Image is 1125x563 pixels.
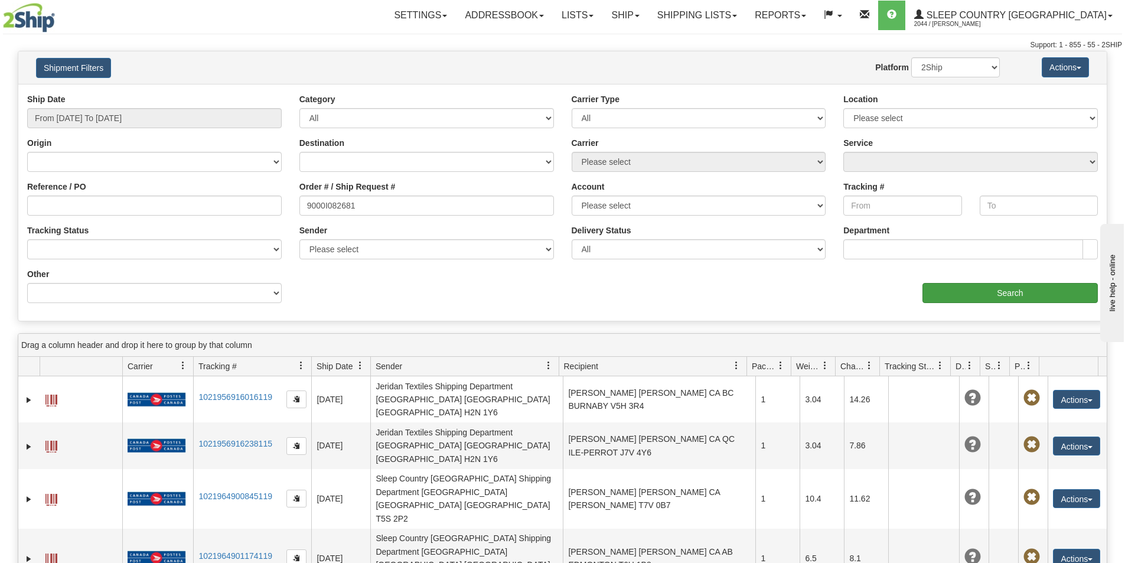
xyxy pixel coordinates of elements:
[23,441,35,453] a: Expand
[198,392,272,402] a: 1021956916016119
[752,360,777,372] span: Packages
[1019,356,1039,376] a: Pickup Status filter column settings
[914,18,1003,30] span: 2044 / [PERSON_NAME]
[956,360,966,372] span: Delivery Status
[726,356,746,376] a: Recipient filter column settings
[128,492,185,506] img: 20 - Canada Post
[796,360,821,372] span: Weight
[602,1,648,30] a: Ship
[1098,221,1124,341] iframe: chat widget
[572,137,599,149] label: Carrier
[3,40,1122,50] div: Support: 1 - 855 - 55 - 2SHIP
[905,1,1121,30] a: Sleep Country [GEOGRAPHIC_DATA] 2044 / [PERSON_NAME]
[311,469,370,529] td: [DATE]
[800,422,844,468] td: 3.04
[859,356,879,376] a: Charge filter column settings
[746,1,815,30] a: Reports
[1015,360,1025,372] span: Pickup Status
[648,1,746,30] a: Shipping lists
[128,360,153,372] span: Carrier
[45,489,57,507] a: Label
[572,224,631,236] label: Delivery Status
[563,376,755,422] td: [PERSON_NAME] [PERSON_NAME] CA BC BURNABY V5H 3R4
[36,58,111,78] button: Shipment Filters
[564,360,598,372] span: Recipient
[3,3,55,32] img: logo2044.jpg
[128,392,185,407] img: 20 - Canada Post
[755,376,800,422] td: 1
[980,196,1098,216] input: To
[23,394,35,406] a: Expand
[27,181,86,193] label: Reference / PO
[539,356,559,376] a: Sender filter column settings
[840,360,865,372] span: Charge
[27,224,89,236] label: Tracking Status
[771,356,791,376] a: Packages filter column settings
[299,137,344,149] label: Destination
[885,360,936,372] span: Tracking Status
[964,390,981,406] span: Unknown
[1053,390,1100,409] button: Actions
[128,438,185,453] img: 20 - Canada Post
[843,196,961,216] input: From
[45,389,57,408] a: Label
[27,137,51,149] label: Origin
[317,360,353,372] span: Ship Date
[843,137,873,149] label: Service
[843,93,878,105] label: Location
[572,181,605,193] label: Account
[572,93,619,105] label: Carrier Type
[299,181,396,193] label: Order # / Ship Request #
[23,493,35,505] a: Expand
[800,376,844,422] td: 3.04
[1042,57,1089,77] button: Actions
[370,422,563,468] td: Jeridan Textiles Shipping Department [GEOGRAPHIC_DATA] [GEOGRAPHIC_DATA] [GEOGRAPHIC_DATA] H2N 1Y6
[286,390,306,408] button: Copy to clipboard
[800,469,844,529] td: 10.4
[385,1,456,30] a: Settings
[1053,437,1100,455] button: Actions
[563,469,755,529] td: [PERSON_NAME] [PERSON_NAME] CA [PERSON_NAME] T7V 0B7
[553,1,602,30] a: Lists
[299,224,327,236] label: Sender
[922,283,1098,303] input: Search
[964,489,981,506] span: Unknown
[843,224,889,236] label: Department
[755,469,800,529] td: 1
[1053,489,1100,508] button: Actions
[1023,437,1040,453] span: Pickup Not Assigned
[18,334,1107,357] div: grid grouping header
[985,360,995,372] span: Shipment Issues
[45,435,57,454] a: Label
[989,356,1009,376] a: Shipment Issues filter column settings
[875,61,909,73] label: Platform
[924,10,1107,20] span: Sleep Country [GEOGRAPHIC_DATA]
[198,360,237,372] span: Tracking #
[930,356,950,376] a: Tracking Status filter column settings
[311,422,370,468] td: [DATE]
[198,439,272,448] a: 1021956916238115
[9,10,109,19] div: live help - online
[299,93,335,105] label: Category
[456,1,553,30] a: Addressbook
[844,376,888,422] td: 14.26
[291,356,311,376] a: Tracking # filter column settings
[198,551,272,561] a: 1021964901174119
[1023,489,1040,506] span: Pickup Not Assigned
[960,356,980,376] a: Delivery Status filter column settings
[844,422,888,468] td: 7.86
[376,360,402,372] span: Sender
[286,490,306,507] button: Copy to clipboard
[370,469,563,529] td: Sleep Country [GEOGRAPHIC_DATA] Shipping Department [GEOGRAPHIC_DATA] [GEOGRAPHIC_DATA] [GEOGRAPH...
[198,492,272,501] a: 1021964900845119
[815,356,835,376] a: Weight filter column settings
[350,356,370,376] a: Ship Date filter column settings
[964,437,981,453] span: Unknown
[844,469,888,529] td: 11.62
[755,422,800,468] td: 1
[27,268,49,280] label: Other
[286,437,306,455] button: Copy to clipboard
[370,376,563,422] td: Jeridan Textiles Shipping Department [GEOGRAPHIC_DATA] [GEOGRAPHIC_DATA] [GEOGRAPHIC_DATA] H2N 1Y6
[27,93,66,105] label: Ship Date
[173,356,193,376] a: Carrier filter column settings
